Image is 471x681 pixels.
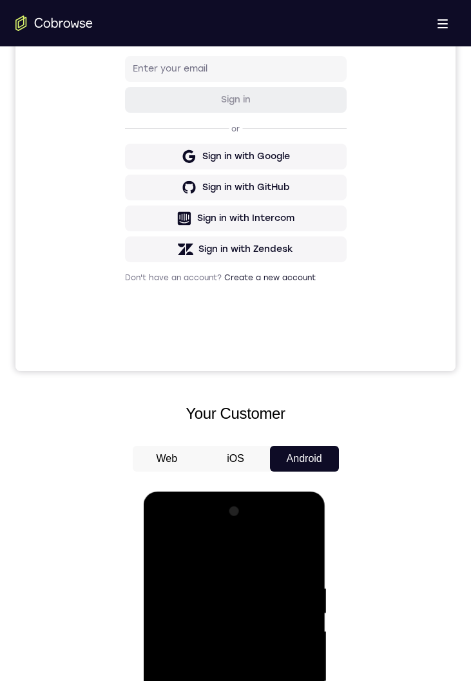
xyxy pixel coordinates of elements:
p: or [213,184,227,195]
div: Sign in with Intercom [182,273,279,285]
button: Sign in with Google [110,204,331,230]
button: Sign in with GitHub [110,235,331,261]
h2: Your Customer [15,402,456,425]
button: Web [133,446,202,472]
input: Enter your email [117,123,323,136]
a: Go to the home page [15,15,93,31]
button: Sign in [110,148,331,173]
button: Sign in with Zendesk [110,297,331,323]
p: Don't have an account? [110,333,331,343]
button: Sign in with Intercom [110,266,331,292]
h1: Sign in to your account [110,88,331,106]
a: Create a new account [209,334,300,343]
div: Sign in with Google [187,211,274,224]
button: Android [270,446,339,472]
button: iOS [201,446,270,472]
div: Sign in with Zendesk [183,303,278,316]
div: Sign in with GitHub [187,242,274,254]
